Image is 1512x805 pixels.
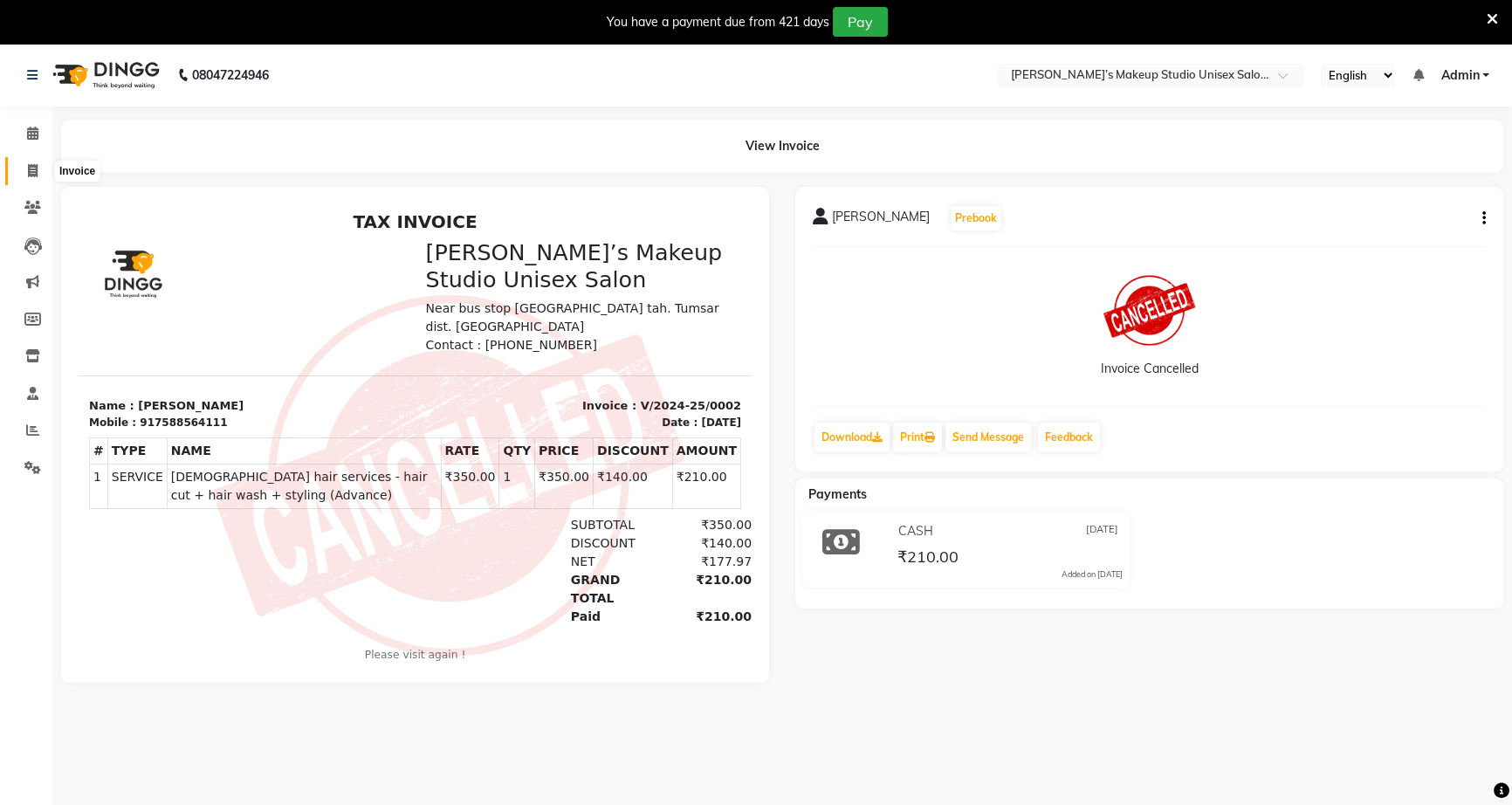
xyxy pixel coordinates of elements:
[1038,423,1100,452] a: Feedback
[45,51,164,100] img: logo
[607,13,829,31] div: You have a payment due from 421 days
[347,35,663,88] h3: [PERSON_NAME]’s Makeup Studio Unisex Salon
[893,423,942,452] a: Print
[10,443,663,458] p: Please visit again !
[192,51,269,100] b: 08047224946
[594,259,662,304] td: ₹210.00
[29,233,88,259] th: TYPE
[10,193,326,210] p: Name : [PERSON_NAME]
[594,233,662,259] th: AMOUNT
[10,7,663,28] h2: TAX INVOICE
[1101,360,1199,378] div: Invoice Cancelled
[577,403,673,422] div: ₹210.00
[29,259,88,304] td: SERVICE
[61,210,148,226] div: 917588564111
[622,210,663,226] div: [DATE]
[61,120,1503,173] div: View Invoice
[577,367,673,403] div: ₹210.00
[808,486,867,502] span: Payments
[1086,522,1118,540] span: [DATE]
[1440,66,1479,85] span: Admin
[897,547,959,571] span: ₹210.00
[88,233,362,259] th: NAME
[814,423,890,452] a: Download
[10,210,58,226] div: Mobile :
[134,91,606,452] img: cancelled-stamp.png
[1062,568,1123,581] div: Added on [DATE]
[11,259,30,304] td: 1
[577,348,673,367] div: ₹177.97
[898,522,933,540] span: CASH
[11,233,30,259] th: #
[577,330,673,348] div: ₹140.00
[55,161,100,182] div: Invoice
[833,7,888,37] button: Pay
[945,423,1031,452] button: Send Message
[951,206,1001,230] button: Prebook
[577,312,673,330] div: ₹350.00
[832,208,930,232] span: [PERSON_NAME]
[93,264,359,300] span: [DEMOGRAPHIC_DATA] hair services - hair cut + hair wash + styling (Advance)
